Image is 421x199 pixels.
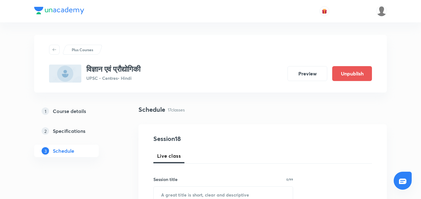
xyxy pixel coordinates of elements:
img: Abhijeet Srivastav [376,6,387,16]
h5: Schedule [53,147,74,155]
p: UPSC - Centres • Hindi [86,75,140,81]
p: 1 [42,107,49,115]
p: 17 classes [168,106,185,113]
h4: Schedule [138,105,165,114]
p: 0/99 [286,178,293,181]
img: avatar [322,8,327,14]
h3: विज्ञान एवं प्रौद्योगिकी [86,65,140,74]
p: 3 [42,147,49,155]
p: Plus Courses [72,47,93,52]
h6: Session title [153,176,178,183]
img: 497C55DC-62FD-410A-B6A6-0C1AA6C97B45_plus.png [49,65,81,83]
button: Unpublish [332,66,372,81]
span: Live class [157,152,181,160]
h5: Course details [53,107,86,115]
a: Company Logo [34,7,84,16]
p: 2 [42,127,49,135]
button: Preview [287,66,327,81]
h4: Session 18 [153,134,267,143]
h5: Specifications [53,127,85,135]
img: Company Logo [34,7,84,14]
a: 2Specifications [34,125,119,137]
a: 1Course details [34,105,119,117]
button: avatar [319,6,329,16]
